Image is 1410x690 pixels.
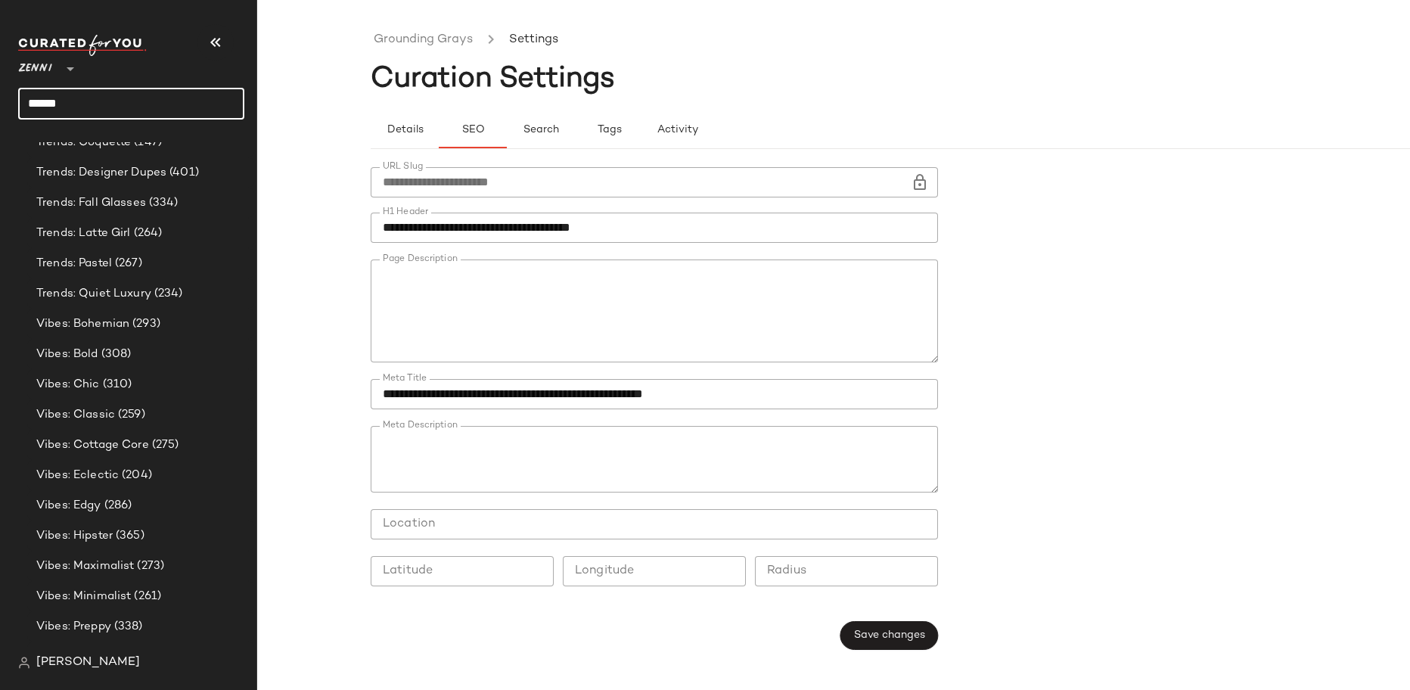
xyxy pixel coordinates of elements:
[112,255,142,272] span: (267)
[36,618,111,636] span: Vibes: Preppy
[36,406,115,424] span: Vibes: Classic
[36,225,131,242] span: Trends: Latte Girl
[98,346,132,363] span: (308)
[36,285,151,303] span: Trends: Quiet Luxury
[596,124,621,136] span: Tags
[131,588,161,605] span: (261)
[146,194,179,212] span: (334)
[36,558,134,575] span: Vibes: Maximalist
[129,315,160,333] span: (293)
[36,164,166,182] span: Trends: Designer Dupes
[36,194,146,212] span: Trends: Fall Glasses
[36,654,140,672] span: [PERSON_NAME]
[119,467,152,484] span: (204)
[100,376,132,393] span: (310)
[149,437,179,454] span: (275)
[853,629,925,642] span: Save changes
[523,124,559,136] span: Search
[18,657,30,669] img: svg%3e
[166,164,199,182] span: (401)
[18,35,147,56] img: cfy_white_logo.C9jOOHJF.svg
[371,64,615,95] span: Curation Settings
[131,134,162,151] span: (147)
[36,527,113,545] span: Vibes: Hipster
[134,558,164,575] span: (273)
[115,406,145,424] span: (259)
[36,255,112,272] span: Trends: Pastel
[36,437,149,454] span: Vibes: Cottage Core
[386,124,423,136] span: Details
[101,497,132,514] span: (286)
[36,376,100,393] span: Vibes: Chic
[36,346,98,363] span: Vibes: Bold
[506,30,561,50] li: Settings
[36,588,131,605] span: Vibes: Minimalist
[36,315,129,333] span: Vibes: Bohemian
[36,497,101,514] span: Vibes: Edgy
[840,621,938,650] button: Save changes
[131,225,163,242] span: (264)
[656,124,697,136] span: Activity
[113,527,144,545] span: (365)
[36,134,131,151] span: Trends: Coquette
[18,51,52,79] span: Zenni
[151,285,183,303] span: (234)
[36,467,119,484] span: Vibes: Eclectic
[374,30,473,50] a: Grounding Grays
[461,124,484,136] span: SEO
[111,618,143,636] span: (338)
